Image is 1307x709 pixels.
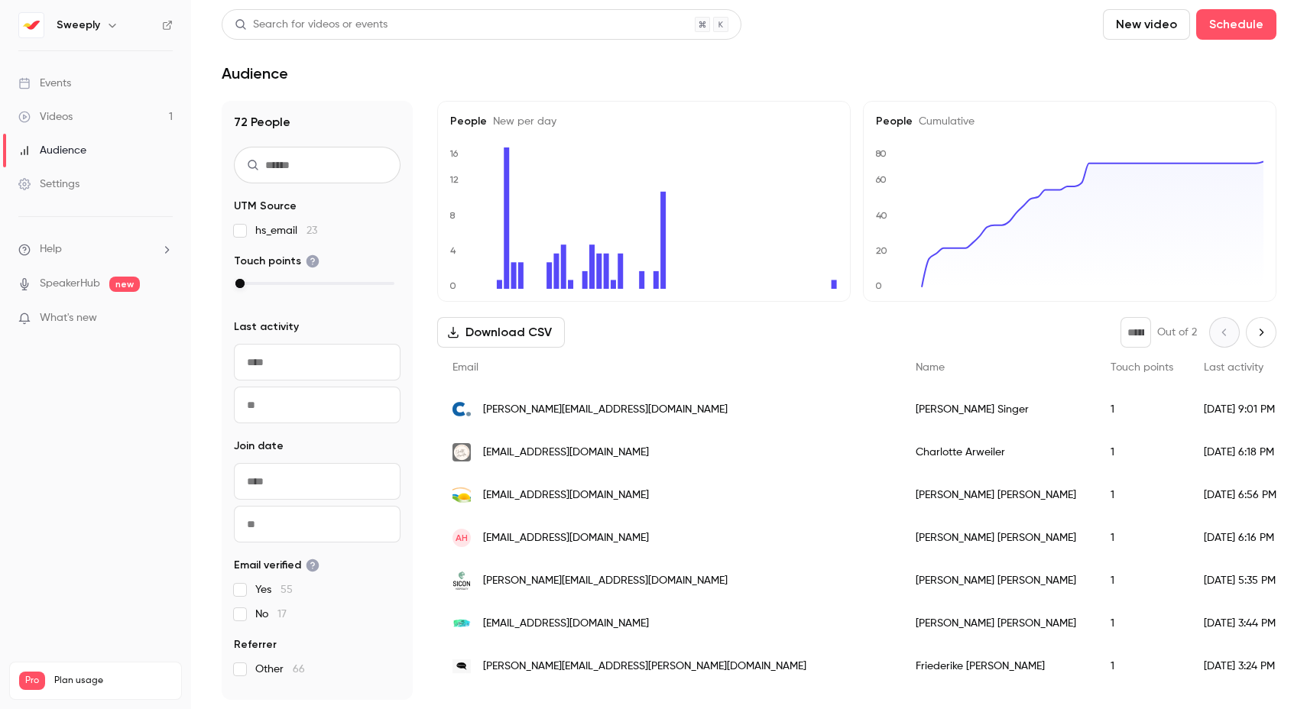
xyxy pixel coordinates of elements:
[1189,559,1298,602] div: [DATE] 5:35 PM
[900,645,1095,688] div: Friederike [PERSON_NAME]
[255,223,317,238] span: hs_email
[18,176,79,192] div: Settings
[452,657,471,675] img: schatz-ag.ch
[900,602,1095,645] div: [PERSON_NAME] [PERSON_NAME]
[222,64,288,83] h1: Audience
[452,571,471,590] img: sicon-hospitality.de
[452,362,478,373] span: Email
[1189,516,1298,559] div: [DATE] 6:16 PM
[234,199,297,214] span: UTM Source
[449,174,459,185] text: 12
[1111,362,1173,373] span: Touch points
[19,13,44,37] img: Sweeply
[234,439,284,454] span: Join date
[1189,645,1298,688] div: [DATE] 3:24 PM
[916,362,945,373] span: Name
[234,113,401,131] h1: 72 People
[449,280,456,291] text: 0
[1095,388,1189,431] div: 1
[18,76,71,91] div: Events
[875,174,887,185] text: 60
[487,116,556,127] span: New per day
[234,558,319,573] span: Email verified
[900,516,1095,559] div: [PERSON_NAME] [PERSON_NAME]
[18,143,86,158] div: Audience
[277,609,287,620] span: 17
[1196,9,1276,40] button: Schedule
[483,487,649,503] span: [EMAIL_ADDRESS][DOMAIN_NAME]
[1189,474,1298,516] div: [DATE] 6:56 PM
[234,254,319,269] span: Touch points
[875,280,882,291] text: 0
[40,276,100,292] a: SpeakerHub
[900,559,1095,602] div: [PERSON_NAME] [PERSON_NAME]
[452,486,471,504] img: sonnenschein-willingen.de
[452,400,471,419] img: basi-c.ch
[483,402,728,418] span: [PERSON_NAME][EMAIL_ADDRESS][DOMAIN_NAME]
[1095,602,1189,645] div: 1
[255,582,293,597] span: Yes
[875,148,887,159] text: 80
[437,317,565,348] button: Download CSV
[449,148,459,159] text: 16
[452,614,471,633] img: auszeit-apartments.de
[913,116,975,127] span: Cumulative
[40,310,97,326] span: What's new
[1095,559,1189,602] div: 1
[483,530,649,546] span: [EMAIL_ADDRESS][DOMAIN_NAME]
[452,443,471,461] img: charlottevirtualassistant.com
[154,312,173,325] iframe: Noticeable Trigger
[54,675,172,687] span: Plan usage
[1095,645,1189,688] div: 1
[306,225,317,236] span: 23
[234,637,277,652] span: Referrer
[456,531,468,545] span: AH
[483,659,806,675] span: [PERSON_NAME][EMAIL_ADDRESS][PERSON_NAME][DOMAIN_NAME]
[255,662,305,677] span: Other
[1189,388,1298,431] div: [DATE] 9:01 PM
[876,210,887,221] text: 40
[109,277,140,292] span: new
[450,114,838,129] h5: People
[1189,431,1298,474] div: [DATE] 6:18 PM
[1189,602,1298,645] div: [DATE] 3:44 PM
[1103,9,1190,40] button: New video
[19,672,45,690] span: Pro
[293,664,305,675] span: 66
[18,241,173,257] li: help-dropdown-opener
[1246,317,1276,348] button: Next page
[900,431,1095,474] div: Charlotte Arweiler
[900,388,1095,431] div: [PERSON_NAME] Singer
[876,245,887,256] text: 20
[57,18,100,33] h6: Sweeply
[483,616,649,632] span: [EMAIL_ADDRESS][DOMAIN_NAME]
[876,114,1263,129] h5: People
[1204,362,1263,373] span: Last activity
[1095,516,1189,559] div: 1
[450,245,456,256] text: 4
[40,241,62,257] span: Help
[255,607,287,622] span: No
[483,445,649,461] span: [EMAIL_ADDRESS][DOMAIN_NAME]
[483,573,728,589] span: [PERSON_NAME][EMAIL_ADDRESS][DOMAIN_NAME]
[1157,325,1197,340] p: Out of 2
[449,210,456,221] text: 8
[1095,474,1189,516] div: 1
[235,279,245,288] div: max
[281,584,293,595] span: 55
[234,319,299,335] span: Last activity
[1095,431,1189,474] div: 1
[235,17,388,33] div: Search for videos or events
[900,474,1095,516] div: [PERSON_NAME] [PERSON_NAME]
[18,109,73,125] div: Videos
